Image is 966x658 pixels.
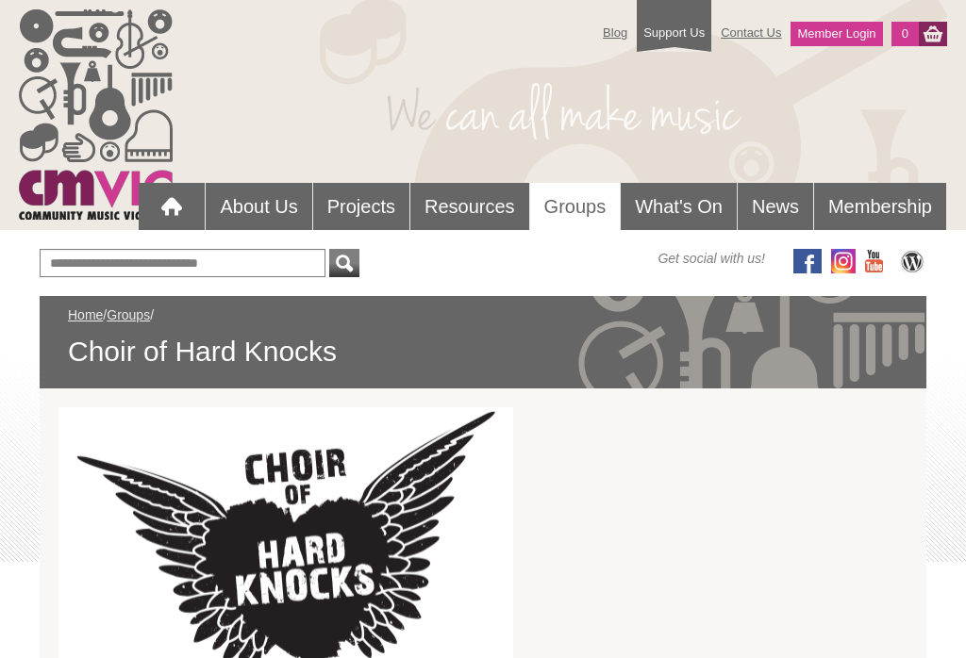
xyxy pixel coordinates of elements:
[814,183,946,230] a: Membership
[206,183,311,230] a: About Us
[593,16,637,49] a: Blog
[711,16,791,49] a: Contact Us
[530,183,621,231] a: Groups
[891,22,919,46] a: 0
[107,307,150,322] a: Groups
[68,305,898,370] div: / /
[898,249,926,273] img: CMVic Blog
[658,249,765,268] span: Get social with us!
[738,183,813,230] a: News
[68,307,103,322] a: Home
[621,183,737,230] a: What's On
[19,9,173,220] img: cmvic_logo.png
[831,249,856,273] img: icon-instagram.png
[313,183,409,230] a: Projects
[410,183,529,230] a: Resources
[68,334,898,370] span: Choir of Hard Knocks
[791,22,882,46] a: Member Login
